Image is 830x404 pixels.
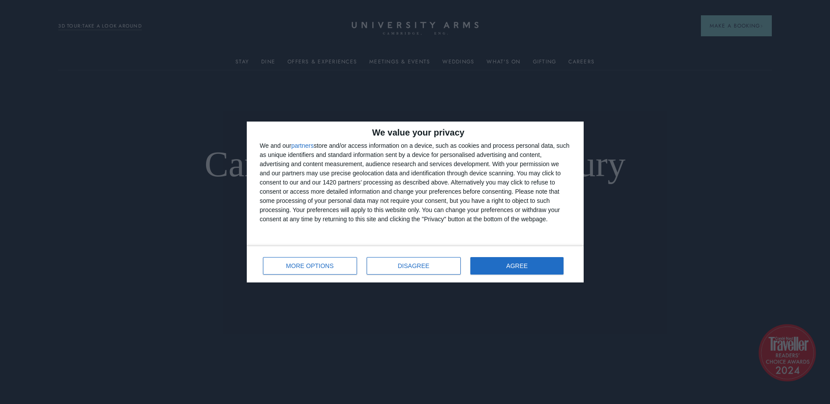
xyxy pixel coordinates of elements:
[470,257,564,275] button: AGREE
[260,141,571,224] div: We and our store and/or access information on a device, such as cookies and process personal data...
[260,128,571,137] h2: We value your privacy
[398,263,429,269] span: DISAGREE
[367,257,461,275] button: DISAGREE
[263,257,357,275] button: MORE OPTIONS
[506,263,528,269] span: AGREE
[291,143,314,149] button: partners
[286,263,334,269] span: MORE OPTIONS
[247,122,584,282] div: qc-cmp2-ui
